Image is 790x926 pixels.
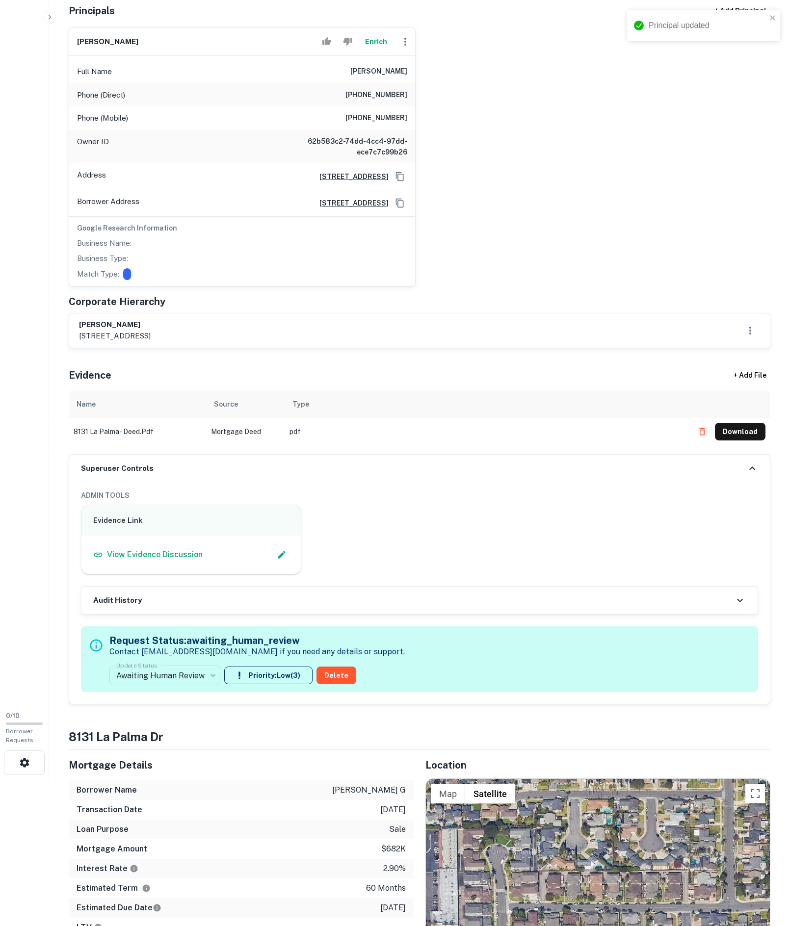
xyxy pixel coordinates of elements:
[715,423,765,440] button: Download
[79,330,151,342] p: [STREET_ADDRESS]
[339,32,356,51] button: Reject
[383,863,406,875] p: 2.90%
[380,804,406,816] p: [DATE]
[77,89,125,101] p: Phone (Direct)
[77,223,407,233] h6: Google Research Information
[206,418,285,445] td: Mortgage Deed
[81,463,154,474] h6: Superuser Controls
[77,843,147,855] h6: Mortgage Amount
[381,843,406,855] p: $682k
[77,784,137,796] h6: Borrower Name
[214,398,238,410] div: Source
[380,902,406,914] p: [DATE]
[360,32,392,51] button: Enrich
[93,515,289,526] h6: Evidence Link
[77,196,139,210] p: Borrower Address
[109,633,405,648] h5: Request Status: awaiting_human_review
[81,490,758,501] h6: ADMIN TOOLS
[69,294,165,309] h5: Corporate Hierarchy
[77,136,109,157] p: Owner ID
[332,784,406,796] p: [PERSON_NAME] g
[6,712,20,720] span: 0 / 10
[393,169,407,184] button: Copy Address
[69,418,206,445] td: 8131 la palma - deed.pdf
[77,253,128,264] p: Business Type:
[77,863,138,875] h6: Interest Rate
[69,390,770,454] div: scrollable content
[77,36,138,48] h6: [PERSON_NAME]
[345,89,407,101] h6: [PHONE_NUMBER]
[345,112,407,124] h6: [PHONE_NUMBER]
[431,784,465,803] button: Show street map
[292,398,309,410] div: Type
[77,66,112,77] p: Full Name
[312,171,389,182] a: [STREET_ADDRESS]
[77,804,142,816] h6: Transaction Date
[290,136,407,157] h6: 62b583c2-74dd-4cc4-97dd-ece7c7c99b26
[69,728,770,746] h4: 8131 la palma dr
[711,2,770,20] button: + Add Principal
[393,196,407,210] button: Copy Address
[69,390,206,418] th: Name
[93,595,142,606] h6: Audit History
[274,547,289,562] button: Edit Slack Link
[69,758,414,772] h5: Mortgage Details
[312,198,389,208] a: [STREET_ADDRESS]
[69,368,111,383] h5: Evidence
[77,398,96,410] div: Name
[116,661,157,669] label: Update Status
[153,903,161,912] svg: Estimate is based on a standard schedule for this type of loan.
[109,646,405,658] p: Contact [EMAIL_ADDRESS][DOMAIN_NAME] if you need any details or support.
[715,367,784,385] div: + Add File
[465,784,515,803] button: Show satellite imagery
[107,549,203,561] p: View Evidence Discussion
[649,20,766,31] div: Principal updated
[366,882,406,894] p: 60 months
[389,823,406,835] p: sale
[350,66,407,77] h6: [PERSON_NAME]
[79,319,151,331] h6: [PERSON_NAME]
[77,268,119,280] p: Match Type:
[745,784,765,803] button: Toggle fullscreen view
[77,882,151,894] h6: Estimated Term
[741,848,790,895] iframe: Chat Widget
[77,237,132,249] p: Business Name:
[77,823,129,835] h6: Loan Purpose
[316,667,356,684] button: Delete
[142,884,151,893] svg: Term is based on a standard schedule for this type of loan.
[77,169,106,184] p: Address
[693,424,711,439] button: Delete file
[425,758,770,772] h5: Location
[6,728,33,744] span: Borrower Requests
[769,14,776,23] button: close
[285,390,688,418] th: Type
[77,112,128,124] p: Phone (Mobile)
[318,32,335,51] button: Accept
[206,390,285,418] th: Source
[130,864,138,873] svg: The interest rates displayed on the website are for informational purposes only and may be report...
[224,667,313,684] button: Priority:Low(3)
[69,3,115,18] h5: Principals
[77,902,161,914] h6: Estimated Due Date
[285,418,688,445] td: pdf
[93,549,203,561] a: View Evidence Discussion
[109,662,220,689] div: Awaiting Human Review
